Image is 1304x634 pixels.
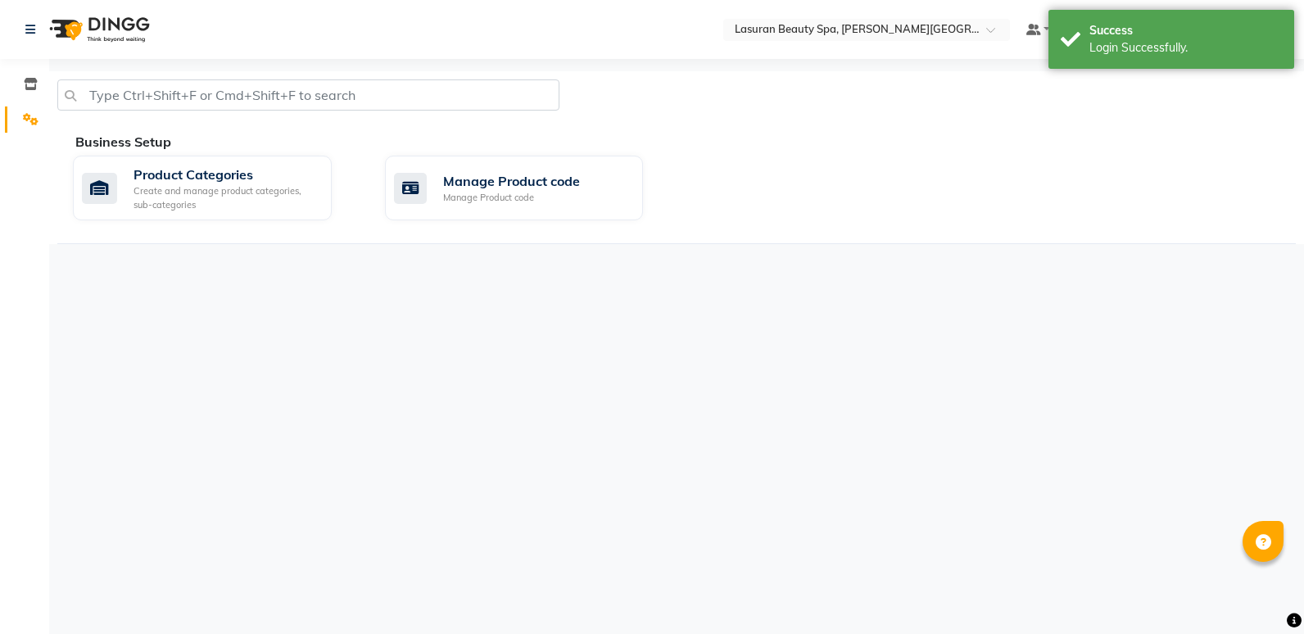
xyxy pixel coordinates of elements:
div: Manage Product code [443,191,580,205]
a: Manage Product codeManage Product code [385,156,672,220]
div: Manage Product code [443,171,580,191]
input: Type Ctrl+Shift+F or Cmd+Shift+F to search [57,79,559,111]
img: logo [42,7,154,52]
div: Product Categories [134,165,319,184]
div: Success [1089,22,1282,39]
div: Create and manage product categories, sub-categories [134,184,319,211]
iframe: chat widget [1235,568,1288,618]
div: Login Successfully. [1089,39,1282,57]
a: Product CategoriesCreate and manage product categories, sub-categories [73,156,360,220]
